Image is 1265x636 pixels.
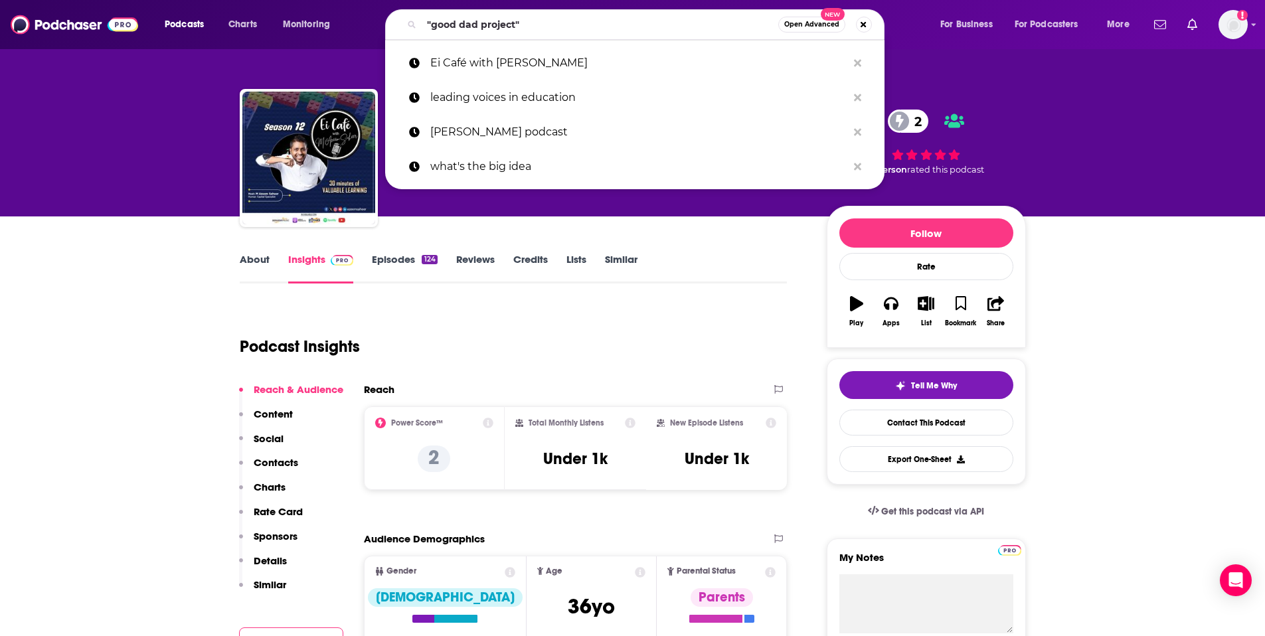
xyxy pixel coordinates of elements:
h2: Audience Demographics [364,532,485,545]
p: Ei Café with Azeem [430,46,847,80]
div: Parents [691,588,753,607]
h3: Under 1k [543,449,608,469]
button: Play [839,287,874,335]
a: Contact This Podcast [839,410,1013,436]
button: Similar [239,578,286,603]
span: Age [546,567,562,576]
span: 36 yo [568,594,615,619]
span: Gender [386,567,416,576]
p: Contacts [254,456,298,469]
button: open menu [1006,14,1098,35]
button: open menu [1098,14,1146,35]
img: Ei Cafe with Azeem [242,92,375,224]
a: Charts [220,14,265,35]
span: Charts [228,15,257,34]
a: leading voices in education [385,80,885,115]
button: Bookmark [944,287,978,335]
div: [DEMOGRAPHIC_DATA] [368,588,523,607]
p: Sponsors [254,530,297,542]
input: Search podcasts, credits, & more... [422,14,778,35]
div: Open Intercom Messenger [1220,564,1252,596]
h2: Total Monthly Listens [529,418,604,428]
span: Monitoring [283,15,330,34]
span: 1 person [871,165,907,175]
div: List [921,319,932,327]
button: tell me why sparkleTell Me Why [839,371,1013,399]
p: kevin miller podcast [430,115,847,149]
a: 2 [888,110,928,133]
span: Get this podcast via API [881,506,984,517]
button: Export One-Sheet [839,446,1013,472]
div: Bookmark [945,319,976,327]
a: Show notifications dropdown [1149,13,1171,36]
h1: Podcast Insights [240,337,360,357]
button: open menu [274,14,347,35]
button: Charts [239,481,286,505]
p: Social [254,432,284,445]
p: 2 [418,445,450,472]
div: 124 [422,255,437,264]
a: Pro website [998,543,1021,556]
span: Parental Status [677,567,736,576]
p: leading voices in education [430,80,847,115]
p: what's the big idea [430,149,847,184]
div: Search podcasts, credits, & more... [398,9,897,40]
a: Lists [566,253,586,283]
h2: New Episode Listens [670,418,743,428]
span: rated this podcast [907,165,984,175]
button: Follow [839,218,1013,248]
button: Open AdvancedNew [778,17,845,33]
button: List [908,287,943,335]
img: Podchaser Pro [331,255,354,266]
a: Reviews [456,253,495,283]
p: Reach & Audience [254,383,343,396]
p: Content [254,408,293,420]
a: Get this podcast via API [857,495,995,528]
button: Details [239,554,287,579]
span: More [1107,15,1130,34]
a: Credits [513,253,548,283]
img: Podchaser - Follow, Share and Rate Podcasts [11,12,138,37]
p: Rate Card [254,505,303,518]
a: About [240,253,270,283]
span: Podcasts [165,15,204,34]
span: For Podcasters [1015,15,1078,34]
div: Share [987,319,1005,327]
p: Similar [254,578,286,591]
button: Content [239,408,293,432]
div: 2 1 personrated this podcast [827,101,1026,183]
img: User Profile [1219,10,1248,39]
span: Open Advanced [784,21,839,28]
a: Episodes124 [372,253,437,283]
p: Charts [254,481,286,493]
span: Logged in as megcassidy [1219,10,1248,39]
div: Apps [883,319,900,327]
button: Social [239,432,284,457]
a: Ei Café with [PERSON_NAME] [385,46,885,80]
label: My Notes [839,551,1013,574]
span: For Business [940,15,993,34]
a: InsightsPodchaser Pro [288,253,354,283]
span: New [821,8,845,21]
p: Details [254,554,287,567]
img: tell me why sparkle [895,380,906,391]
button: Apps [874,287,908,335]
svg: Add a profile image [1237,10,1248,21]
span: Tell Me Why [911,380,957,391]
h2: Power Score™ [391,418,443,428]
button: Contacts [239,456,298,481]
a: Similar [605,253,637,283]
button: Show profile menu [1219,10,1248,39]
a: what's the big idea [385,149,885,184]
button: Sponsors [239,530,297,554]
button: Reach & Audience [239,383,343,408]
span: 2 [901,110,928,133]
button: open menu [155,14,221,35]
img: Podchaser Pro [998,545,1021,556]
button: Share [978,287,1013,335]
button: open menu [931,14,1009,35]
div: Rate [839,253,1013,280]
h3: Under 1k [685,449,749,469]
